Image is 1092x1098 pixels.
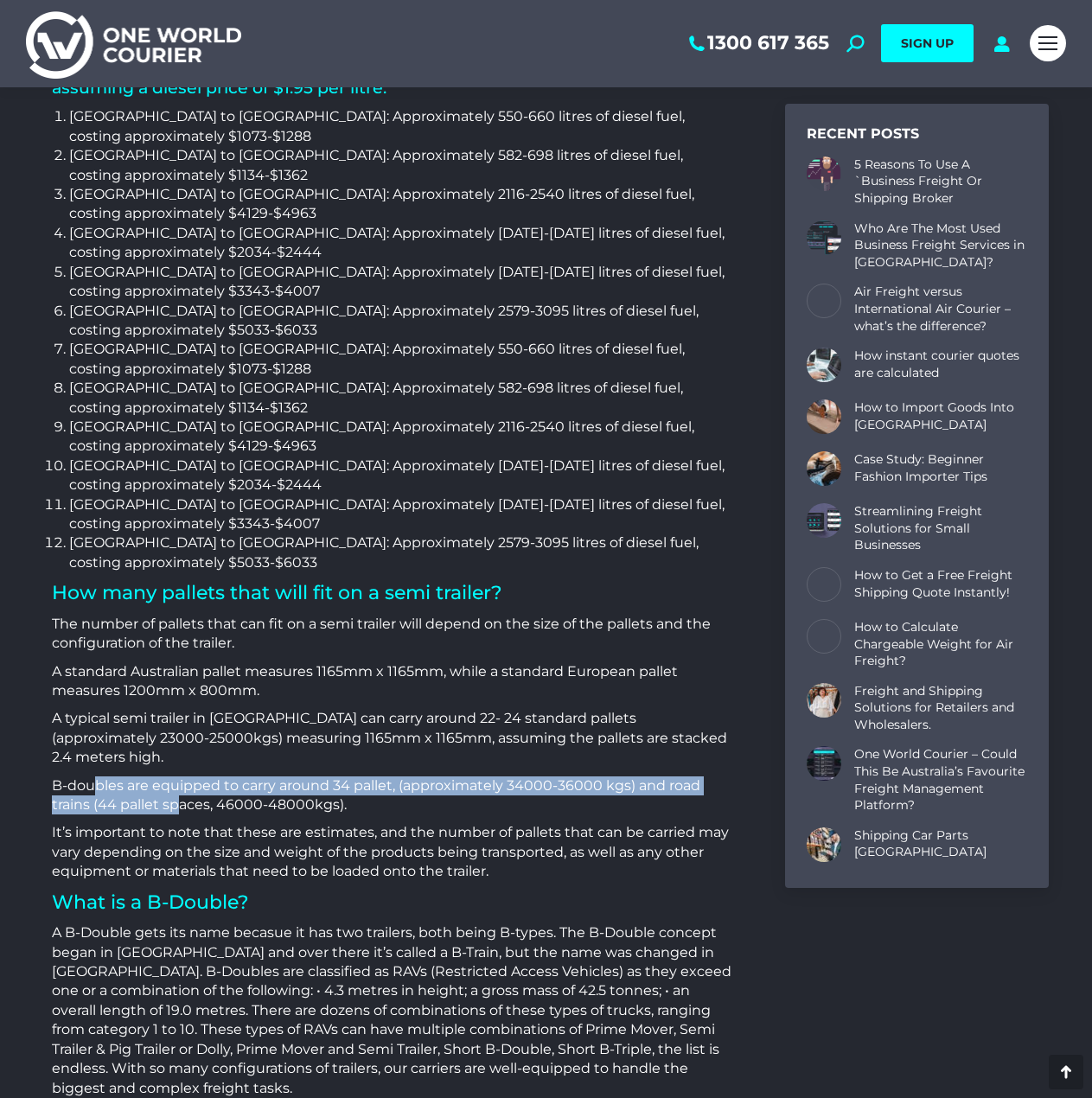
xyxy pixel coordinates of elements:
[52,662,733,701] p: A standard Australian pallet measures 1165mm x 1165mm, while a standard European pallet measures ...
[901,35,954,51] span: SIGN UP
[807,683,841,718] a: Post image
[52,776,733,815] p: B-doubles are equipped to carry around 34 pallet, (approximately 34000-36000 kgs) and road trains...
[807,348,841,382] a: Post image
[854,567,1027,601] a: How to Get a Free Freight Shipping Quote Instantly!
[807,284,841,318] a: Post image
[686,32,829,54] a: 1300 617 365
[881,24,974,62] a: SIGN UP
[807,399,841,434] a: Post image
[69,495,733,534] li: [GEOGRAPHIC_DATA] to [GEOGRAPHIC_DATA]: Approximately [DATE]-[DATE] litres of diesel fuel, costin...
[807,503,841,538] a: Post image
[807,220,841,255] a: Post image
[52,923,733,1098] p: A B-Double gets its name becasue it has two trailers, both being B-types. The B-Double concept be...
[854,220,1027,271] a: Who Are The Most Used Business Freight Services in [GEOGRAPHIC_DATA]?
[807,827,841,862] a: Post image
[807,451,841,486] a: Post image
[854,503,1027,554] a: Streamlining Freight Solutions for Small Businesses
[854,399,1027,433] a: How to Import Goods Into [GEOGRAPHIC_DATA]
[1030,25,1066,61] a: Mobile menu icon
[52,709,733,767] p: A typical semi trailer in [GEOGRAPHIC_DATA] can carry around 22- 24 standard pallets (approximate...
[854,746,1027,814] a: One World Courier – Could This Be Australia’s Favourite Freight Management Platform?
[69,456,733,495] li: [GEOGRAPHIC_DATA] to [GEOGRAPHIC_DATA]: Approximately [DATE]-[DATE] litres of diesel fuel, costin...
[854,683,1027,734] a: Freight and Shipping Solutions for Retailers and Wholesalers.
[52,581,733,606] h2: How many pallets that will fit on a semi trailer?
[854,348,1027,381] a: How instant courier quotes are calculated
[807,125,1027,144] div: Recent Posts
[69,185,733,224] li: [GEOGRAPHIC_DATA] to [GEOGRAPHIC_DATA]: Approximately 2116-2540 litres of diesel fuel, costing ap...
[807,746,841,781] a: Post image
[52,823,733,881] p: It’s important to note that these are estimates, and the number of pallets that can be carried ma...
[69,263,733,302] li: [GEOGRAPHIC_DATA] to [GEOGRAPHIC_DATA]: Approximately [DATE]-[DATE] litres of diesel fuel, costin...
[807,619,841,654] a: Post image
[69,224,733,263] li: [GEOGRAPHIC_DATA] to [GEOGRAPHIC_DATA]: Approximately [DATE]-[DATE] litres of diesel fuel, costin...
[69,146,733,185] li: [GEOGRAPHIC_DATA] to [GEOGRAPHIC_DATA]: Approximately 582-698 litres of diesel fuel, costing appr...
[854,451,1027,485] a: Case Study: Beginner Fashion Importer Tips
[69,340,733,379] li: [GEOGRAPHIC_DATA] to [GEOGRAPHIC_DATA]: Approximately 550-660 litres of diesel fuel, costing appr...
[854,619,1027,670] a: How to Calculate Chargeable Weight for Air Freight?
[69,379,733,418] li: [GEOGRAPHIC_DATA] to [GEOGRAPHIC_DATA]: Approximately 582-698 litres of diesel fuel, costing appr...
[807,567,841,602] a: Post image
[807,156,841,191] a: Post image
[26,9,241,79] img: One World Courier
[854,156,1027,207] a: 5 Reasons To Use A `Business Freight Or Shipping Broker
[69,302,733,341] li: [GEOGRAPHIC_DATA] to [GEOGRAPHIC_DATA]: Approximately 2579-3095 litres of diesel fuel, costing ap...
[69,107,733,146] li: [GEOGRAPHIC_DATA] to [GEOGRAPHIC_DATA]: Approximately 550-660 litres of diesel fuel, costing appr...
[52,615,733,654] p: The number of pallets that can fit on a semi trailer will depend on the size of the pallets and t...
[52,891,733,916] h2: What is a B-Double?
[69,533,733,572] li: [GEOGRAPHIC_DATA] to [GEOGRAPHIC_DATA]: Approximately 2579-3095 litres of diesel fuel, costing ap...
[69,418,733,456] li: [GEOGRAPHIC_DATA] to [GEOGRAPHIC_DATA]: Approximately 2116-2540 litres of diesel fuel, costing ap...
[854,284,1027,335] a: Air Freight versus International Air Courier – what’s the difference?
[854,827,1027,861] a: Shipping Car Parts [GEOGRAPHIC_DATA]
